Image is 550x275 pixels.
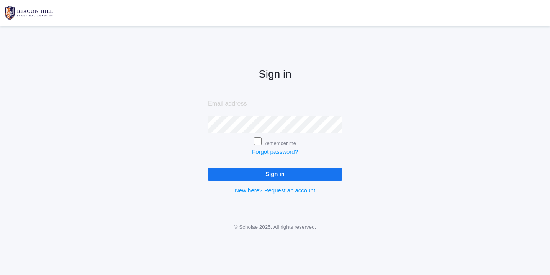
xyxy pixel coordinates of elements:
a: New here? Request an account [235,187,315,194]
input: Email address [208,95,342,112]
label: Remember me [263,140,296,146]
h2: Sign in [208,68,342,80]
a: Forgot password? [252,148,298,155]
input: Sign in [208,168,342,180]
